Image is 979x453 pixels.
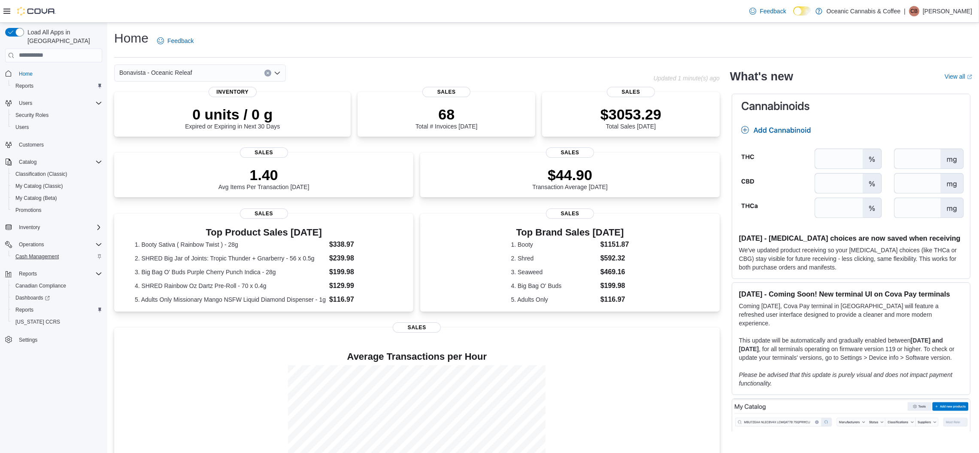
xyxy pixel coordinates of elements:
[15,306,33,313] span: Reports
[12,181,102,191] span: My Catalog (Classic)
[600,294,629,305] dd: $116.97
[9,121,106,133] button: Users
[2,67,106,80] button: Home
[135,268,326,276] dt: 3. Big Bag O' Buds Purple Cherry Punch Indica - 28g
[415,106,477,130] div: Total # Invoices [DATE]
[15,69,36,79] a: Home
[15,222,102,233] span: Inventory
[9,204,106,216] button: Promotions
[19,224,40,231] span: Inventory
[329,294,393,305] dd: $116.97
[218,166,309,190] div: Avg Items Per Transaction [DATE]
[15,124,29,131] span: Users
[12,169,71,179] a: Classification (Classic)
[209,87,257,97] span: Inventory
[2,221,106,233] button: Inventory
[19,337,37,343] span: Settings
[329,253,393,263] dd: $239.98
[12,169,102,179] span: Classification (Classic)
[15,183,63,190] span: My Catalog (Classic)
[9,168,106,180] button: Classification (Classic)
[607,87,655,97] span: Sales
[600,281,629,291] dd: $199.98
[967,74,972,80] svg: External link
[15,294,50,301] span: Dashboards
[264,70,271,77] button: Clear input
[511,254,597,263] dt: 2. Shred
[654,75,720,82] p: Updated 1 minute(s) ago
[793,6,811,15] input: Dark Mode
[15,335,41,345] a: Settings
[329,281,393,291] dd: $129.99
[240,147,288,158] span: Sales
[19,270,37,277] span: Reports
[15,98,36,108] button: Users
[12,293,102,303] span: Dashboards
[546,208,594,219] span: Sales
[135,295,326,304] dt: 5. Adults Only Missionary Mango NSFW Liquid Diamond Dispenser - 1g
[12,81,37,91] a: Reports
[15,207,42,214] span: Promotions
[24,28,102,45] span: Load All Apps in [GEOGRAPHIC_DATA]
[923,6,972,16] p: [PERSON_NAME]
[739,246,963,272] p: We've updated product receiving so your [MEDICAL_DATA] choices (like THCa or CBG) stay visible fo...
[532,166,608,190] div: Transaction Average [DATE]
[135,282,326,290] dt: 4. SHRED Rainbow Oz Dartz Pre-Roll - 70 x 0.4g
[15,171,67,178] span: Classification (Classic)
[19,141,44,148] span: Customers
[532,166,608,184] p: $44.90
[15,68,102,79] span: Home
[415,106,477,123] p: 68
[240,208,288,219] span: Sales
[185,106,280,130] div: Expired or Expiring in Next 30 Days
[739,234,963,242] h3: [DATE] - [MEDICAL_DATA] choices are now saved when receiving
[12,193,61,203] a: My Catalog (Beta)
[422,87,470,97] span: Sales
[15,239,102,250] span: Operations
[329,267,393,277] dd: $199.98
[17,7,56,15] img: Cova
[15,83,33,89] span: Reports
[511,282,597,290] dt: 4. Big Bag O' Buds
[739,371,952,387] em: Please be advised that this update is purely visual and does not impact payment functionality.
[909,6,919,16] div: Cristine Bartolome
[15,139,102,150] span: Customers
[546,147,594,158] span: Sales
[730,70,793,83] h2: What's new
[393,322,441,333] span: Sales
[135,227,393,238] h3: Top Product Sales [DATE]
[760,7,786,15] span: Feedback
[15,98,102,108] span: Users
[218,166,309,184] p: 1.40
[911,6,918,16] span: CB
[511,268,597,276] dt: 3. Seaweed
[15,269,102,279] span: Reports
[600,106,661,130] div: Total Sales [DATE]
[185,106,280,123] p: 0 units / 0 g
[15,222,43,233] button: Inventory
[15,195,57,202] span: My Catalog (Beta)
[12,317,64,327] a: [US_STATE] CCRS
[15,269,40,279] button: Reports
[600,253,629,263] dd: $592.32
[12,81,102,91] span: Reports
[600,239,629,250] dd: $1151.87
[12,205,45,215] a: Promotions
[12,110,102,120] span: Security Roles
[12,122,32,132] a: Users
[2,268,106,280] button: Reports
[5,64,102,368] nav: Complex example
[9,280,106,292] button: Canadian Compliance
[12,205,102,215] span: Promotions
[9,304,106,316] button: Reports
[135,240,326,249] dt: 1. Booty Sativa ( Rainbow Twist ) - 28g
[119,67,192,78] span: Bonavista - Oceanic Releaf
[15,112,48,119] span: Security Roles
[114,30,149,47] h1: Home
[19,100,32,107] span: Users
[19,241,44,248] span: Operations
[9,109,106,121] button: Security Roles
[121,352,713,362] h4: Average Transactions per Hour
[15,253,59,260] span: Cash Management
